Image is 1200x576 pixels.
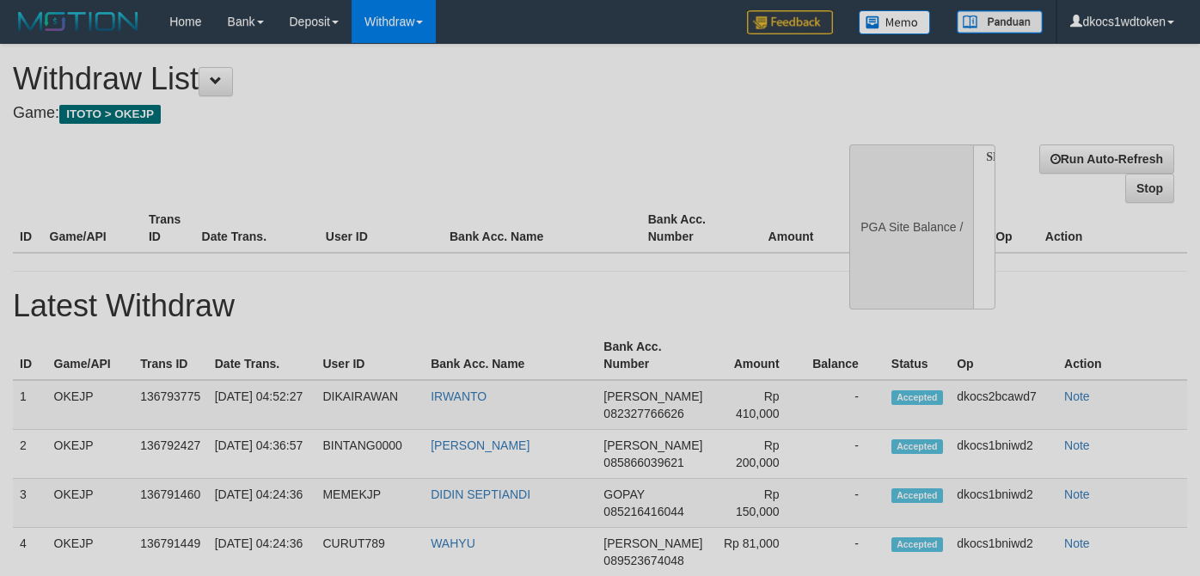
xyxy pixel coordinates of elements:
h1: Latest Withdraw [13,289,1187,323]
td: dkocs1bniwd2 [950,479,1057,528]
a: IRWANTO [431,389,487,403]
span: 089523674048 [603,554,683,567]
th: Date Trans. [208,331,316,380]
span: [PERSON_NAME] [603,389,702,403]
a: Note [1064,438,1090,452]
td: [DATE] 04:24:36 [208,479,316,528]
td: 136792427 [133,430,208,479]
th: ID [13,331,47,380]
td: Rp 200,000 [712,430,805,479]
td: 136793775 [133,380,208,430]
td: OKEJP [47,380,134,430]
a: DIDIN SEPTIANDI [431,487,530,501]
th: Balance [840,204,931,253]
td: - [805,430,885,479]
span: [PERSON_NAME] [603,536,702,550]
th: Status [885,331,950,380]
a: WAHYU [431,536,475,550]
td: [DATE] 04:52:27 [208,380,316,430]
th: Bank Acc. Number [641,204,740,253]
span: [PERSON_NAME] [603,438,702,452]
th: Trans ID [142,204,195,253]
span: 082327766626 [603,407,683,420]
img: panduan.png [957,10,1043,34]
th: Trans ID [133,331,208,380]
a: Note [1064,536,1090,550]
span: Accepted [891,390,943,405]
td: dkocs2bcawd7 [950,380,1057,430]
th: ID [13,204,43,253]
span: ITOTO > OKEJP [59,105,161,124]
th: User ID [315,331,424,380]
h4: Game: [13,105,783,122]
th: Action [1057,331,1187,380]
td: dkocs1bniwd2 [950,430,1057,479]
h1: Withdraw List [13,62,783,96]
th: Bank Acc. Number [597,331,712,380]
td: MEMEKJP [315,479,424,528]
td: - [805,380,885,430]
img: MOTION_logo.png [13,9,144,34]
span: 085216416044 [603,505,683,518]
a: Note [1064,487,1090,501]
td: BINTANG0000 [315,430,424,479]
span: Accepted [891,439,943,454]
td: OKEJP [47,479,134,528]
th: Game/API [47,331,134,380]
td: 136791460 [133,479,208,528]
th: Balance [805,331,885,380]
th: Date Trans. [195,204,319,253]
th: Bank Acc. Name [424,331,597,380]
td: DIKAIRAWAN [315,380,424,430]
img: Feedback.jpg [747,10,833,34]
td: 3 [13,479,47,528]
td: Rp 410,000 [712,380,805,430]
th: Op [950,331,1057,380]
div: PGA Site Balance / [849,144,973,309]
th: Action [1038,204,1187,253]
th: User ID [319,204,443,253]
th: Op [989,204,1038,253]
td: 2 [13,430,47,479]
a: Run Auto-Refresh [1039,144,1174,174]
span: 085866039621 [603,456,683,469]
img: Button%20Memo.svg [859,10,931,34]
span: GOPAY [603,487,644,501]
td: OKEJP [47,430,134,479]
th: Game/API [43,204,142,253]
th: Amount [740,204,839,253]
td: 1 [13,380,47,430]
span: Accepted [891,537,943,552]
td: - [805,479,885,528]
th: Amount [712,331,805,380]
td: Rp 150,000 [712,479,805,528]
a: Stop [1125,174,1174,203]
td: [DATE] 04:36:57 [208,430,316,479]
th: Bank Acc. Name [443,204,641,253]
a: [PERSON_NAME] [431,438,530,452]
a: Note [1064,389,1090,403]
span: Accepted [891,488,943,503]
